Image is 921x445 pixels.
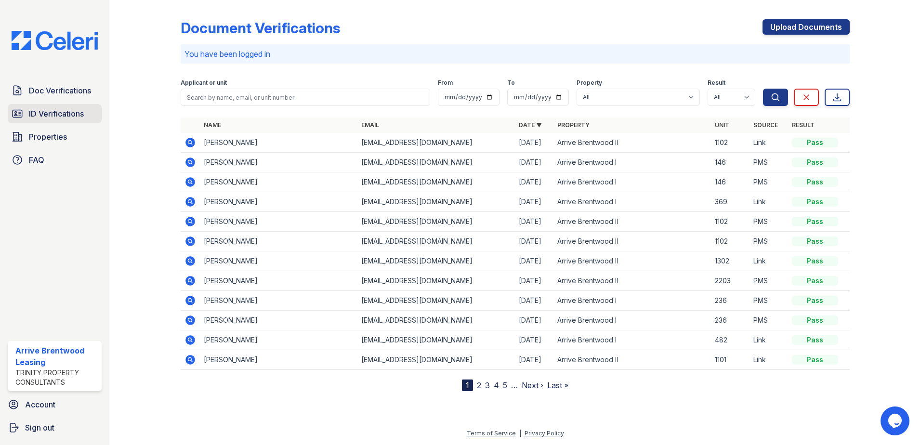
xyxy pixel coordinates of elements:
iframe: chat widget [881,406,911,435]
td: 482 [711,330,750,350]
td: [EMAIL_ADDRESS][DOMAIN_NAME] [357,350,515,370]
td: [DATE] [515,311,553,330]
td: [PERSON_NAME] [200,153,357,172]
td: [PERSON_NAME] [200,133,357,153]
span: Doc Verifications [29,85,91,96]
td: Link [750,330,788,350]
td: [EMAIL_ADDRESS][DOMAIN_NAME] [357,291,515,311]
td: 1102 [711,212,750,232]
td: Arrive Brentwood II [553,271,711,291]
td: [DATE] [515,251,553,271]
label: Applicant or unit [181,79,227,87]
a: Sign out [4,418,105,437]
p: You have been logged in [184,48,846,60]
td: Arrive Brentwood I [553,172,711,192]
div: Pass [792,335,838,345]
td: 1102 [711,232,750,251]
a: 5 [503,380,507,390]
td: [PERSON_NAME] [200,330,357,350]
td: 146 [711,172,750,192]
td: [PERSON_NAME] [200,311,357,330]
td: [DATE] [515,350,553,370]
a: 4 [494,380,499,390]
label: Property [577,79,602,87]
a: Source [753,121,778,129]
td: [PERSON_NAME] [200,251,357,271]
td: [DATE] [515,271,553,291]
td: [DATE] [515,172,553,192]
div: Pass [792,276,838,286]
div: Pass [792,296,838,305]
td: Link [750,251,788,271]
span: Properties [29,131,67,143]
div: 1 [462,380,473,391]
img: CE_Logo_Blue-a8612792a0a2168367f1c8372b55b34899dd931a85d93a1a3d3e32e68fde9ad4.png [4,31,105,50]
td: [PERSON_NAME] [200,212,357,232]
div: Pass [792,217,838,226]
a: Properties [8,127,102,146]
td: [PERSON_NAME] [200,271,357,291]
div: Trinity Property Consultants [15,368,98,387]
a: Name [204,121,221,129]
a: Account [4,395,105,414]
td: [EMAIL_ADDRESS][DOMAIN_NAME] [357,271,515,291]
td: [DATE] [515,330,553,350]
td: Arrive Brentwood II [553,212,711,232]
td: Arrive Brentwood I [553,291,711,311]
td: [PERSON_NAME] [200,232,357,251]
div: Pass [792,315,838,325]
td: Arrive Brentwood I [553,153,711,172]
div: Pass [792,157,838,167]
td: 236 [711,311,750,330]
a: Result [792,121,815,129]
a: ID Verifications [8,104,102,123]
td: 236 [711,291,750,311]
td: Link [750,133,788,153]
td: Arrive Brentwood II [553,232,711,251]
a: Privacy Policy [525,430,564,437]
td: PMS [750,212,788,232]
td: [PERSON_NAME] [200,291,357,311]
td: Arrive Brentwood II [553,350,711,370]
a: 3 [485,380,490,390]
td: PMS [750,153,788,172]
td: Arrive Brentwood I [553,192,711,212]
td: 1302 [711,251,750,271]
td: [DATE] [515,291,553,311]
td: [PERSON_NAME] [200,172,357,192]
td: Link [750,350,788,370]
a: Next › [522,380,543,390]
a: 2 [477,380,481,390]
td: Arrive Brentwood I [553,330,711,350]
td: [PERSON_NAME] [200,192,357,212]
td: 146 [711,153,750,172]
div: | [519,430,521,437]
div: Pass [792,236,838,246]
div: Arrive Brentwood Leasing [15,345,98,368]
td: [PERSON_NAME] [200,350,357,370]
td: [EMAIL_ADDRESS][DOMAIN_NAME] [357,192,515,212]
td: [EMAIL_ADDRESS][DOMAIN_NAME] [357,232,515,251]
div: Pass [792,256,838,266]
a: Unit [715,121,729,129]
td: [EMAIL_ADDRESS][DOMAIN_NAME] [357,172,515,192]
div: Pass [792,177,838,187]
a: Last » [547,380,568,390]
td: [EMAIL_ADDRESS][DOMAIN_NAME] [357,311,515,330]
td: [DATE] [515,232,553,251]
td: [EMAIL_ADDRESS][DOMAIN_NAME] [357,153,515,172]
td: [DATE] [515,153,553,172]
td: [DATE] [515,192,553,212]
a: Date ▼ [519,121,542,129]
label: Result [708,79,725,87]
td: 2203 [711,271,750,291]
td: PMS [750,271,788,291]
a: Email [361,121,379,129]
td: PMS [750,172,788,192]
td: [DATE] [515,212,553,232]
td: Arrive Brentwood II [553,251,711,271]
td: 1102 [711,133,750,153]
td: 369 [711,192,750,212]
td: PMS [750,232,788,251]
